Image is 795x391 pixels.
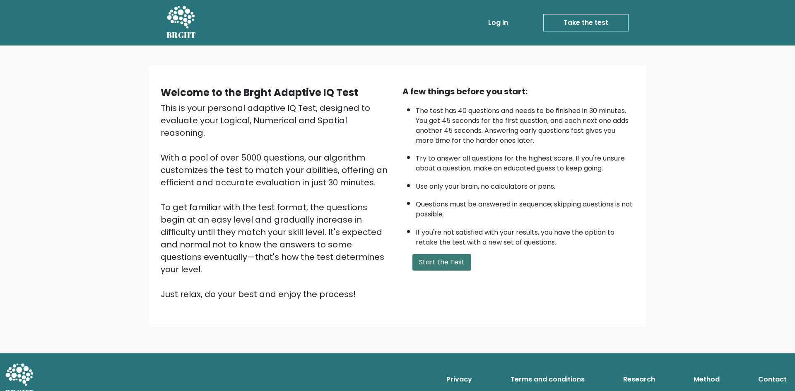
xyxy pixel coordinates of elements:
[416,149,634,173] li: Try to answer all questions for the highest score. If you're unsure about a question, make an edu...
[416,195,634,219] li: Questions must be answered in sequence; skipping questions is not possible.
[416,102,634,146] li: The test has 40 questions and needs to be finished in 30 minutes. You get 45 seconds for the firs...
[161,102,393,300] div: This is your personal adaptive IQ Test, designed to evaluate your Logical, Numerical and Spatial ...
[543,14,629,31] a: Take the test
[507,371,588,388] a: Terms and conditions
[485,14,511,31] a: Log in
[416,178,634,192] li: Use only your brain, no calculators or pens.
[620,371,658,388] a: Research
[690,371,723,388] a: Method
[412,254,471,271] button: Start the Test
[166,3,196,42] a: BRGHT
[161,86,358,99] b: Welcome to the Brght Adaptive IQ Test
[755,371,790,388] a: Contact
[166,30,196,40] h5: BRGHT
[402,85,634,98] div: A few things before you start:
[416,223,634,247] li: If you're not satisfied with your results, you have the option to retake the test with a new set ...
[443,371,475,388] a: Privacy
